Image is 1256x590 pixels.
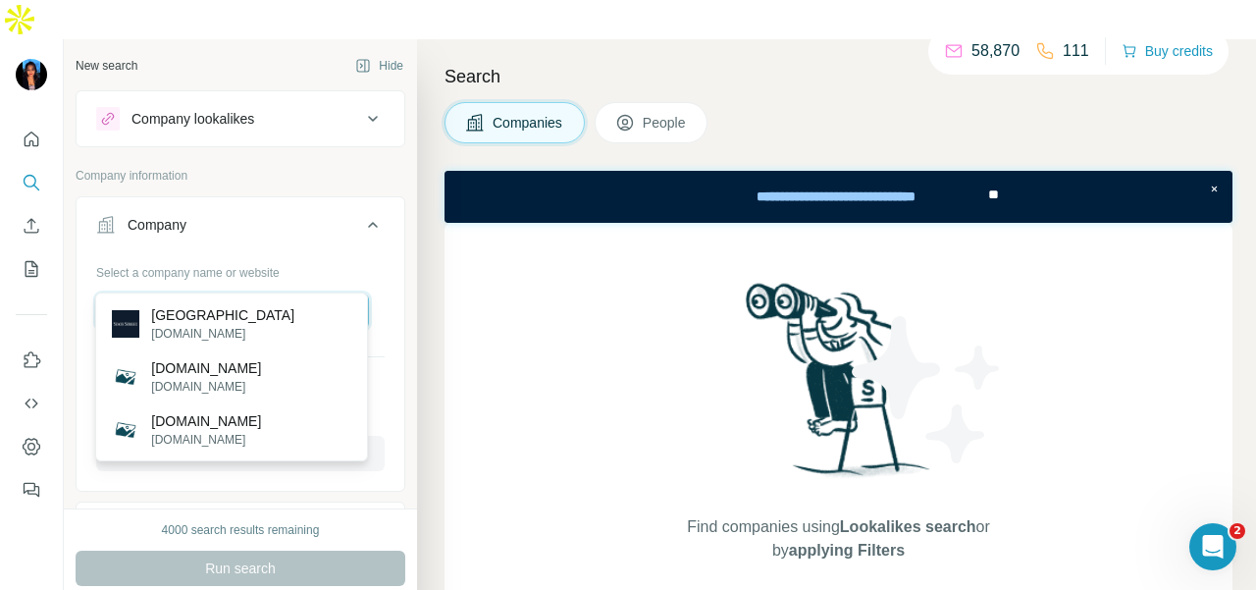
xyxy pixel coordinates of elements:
[971,39,1020,63] p: 58,870
[131,109,254,129] div: Company lookalikes
[96,256,385,282] div: Select a company name or website
[77,95,404,142] button: Company lookalikes
[112,416,139,444] img: www.projectstatestreet.com
[789,542,905,559] span: applying Filters
[839,301,1016,478] img: Surfe Illustration - Stars
[1122,37,1213,65] button: Buy credits
[112,363,139,391] img: 90statestreet.com
[151,325,294,343] p: [DOMAIN_NAME]
[1230,523,1245,539] span: 2
[341,51,417,80] button: Hide
[445,171,1232,223] iframe: Banner
[16,429,47,464] button: Dashboard
[77,507,404,554] button: Industry
[16,472,47,508] button: Feedback
[151,358,261,378] p: [DOMAIN_NAME]
[643,113,688,133] span: People
[16,386,47,421] button: Use Surfe API
[151,378,261,396] p: [DOMAIN_NAME]
[737,278,941,497] img: Surfe Illustration - Woman searching with binoculars
[16,251,47,287] button: My lists
[681,515,995,563] span: Find companies using or by
[151,431,261,449] p: [DOMAIN_NAME]
[112,310,139,338] img: State Street
[16,165,47,200] button: Search
[16,59,47,90] img: Avatar
[151,305,294,325] p: [GEOGRAPHIC_DATA]
[1189,523,1236,570] iframe: Intercom live chat
[493,113,564,133] span: Companies
[16,343,47,378] button: Use Surfe on LinkedIn
[151,411,261,431] p: [DOMAIN_NAME]
[445,63,1232,90] h4: Search
[76,167,405,185] p: Company information
[76,57,137,75] div: New search
[16,208,47,243] button: Enrich CSV
[840,518,976,535] span: Lookalikes search
[1063,39,1089,63] p: 111
[77,201,404,256] button: Company
[16,122,47,157] button: Quick start
[162,521,320,539] div: 4000 search results remaining
[128,215,186,235] div: Company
